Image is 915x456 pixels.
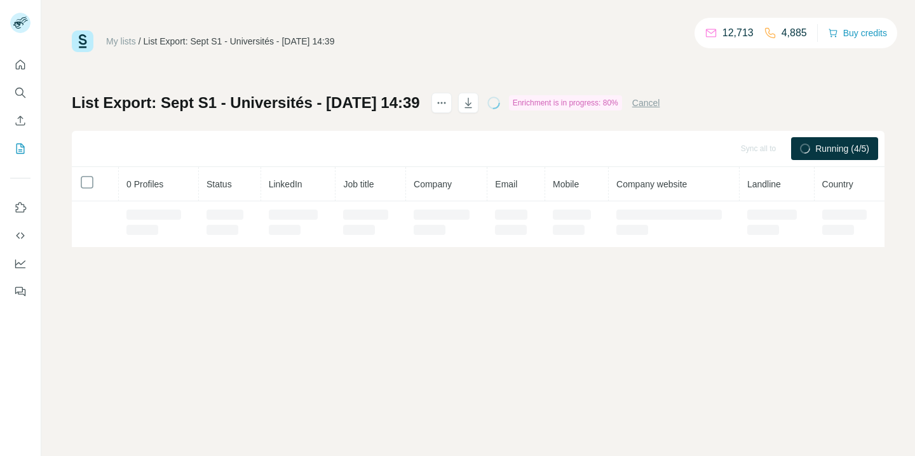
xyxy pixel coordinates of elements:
button: Quick start [10,53,30,76]
span: Landline [747,179,781,189]
p: 4,885 [782,25,807,41]
button: Feedback [10,280,30,303]
button: Enrich CSV [10,109,30,132]
span: Company website [616,179,687,189]
span: Mobile [553,179,579,189]
button: Dashboard [10,252,30,275]
div: List Export: Sept S1 - Universités - [DATE] 14:39 [144,35,335,48]
span: Country [822,179,853,189]
div: Enrichment is in progress: 80% [509,95,622,111]
p: 12,713 [722,25,754,41]
button: Search [10,81,30,104]
span: LinkedIn [269,179,302,189]
li: / [139,35,141,48]
button: Buy credits [828,24,887,42]
span: Company [414,179,452,189]
button: Use Surfe API [10,224,30,247]
span: 0 Profiles [126,179,163,189]
button: Cancel [632,97,660,109]
span: Status [207,179,232,189]
img: Surfe Logo [72,30,93,52]
span: Running (4/5) [815,142,869,155]
button: actions [431,93,452,113]
span: Email [495,179,517,189]
button: My lists [10,137,30,160]
button: Use Surfe on LinkedIn [10,196,30,219]
a: My lists [106,36,136,46]
span: Job title [343,179,374,189]
h1: List Export: Sept S1 - Universités - [DATE] 14:39 [72,93,420,113]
